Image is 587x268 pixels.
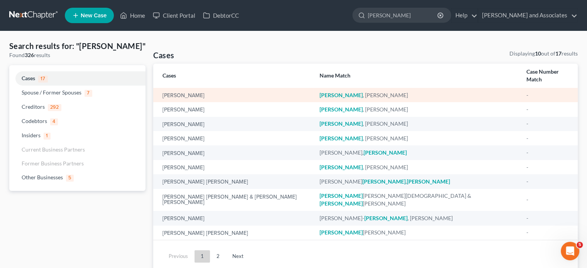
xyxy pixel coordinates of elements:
a: [PERSON_NAME] [162,136,205,142]
a: DebtorCC [199,8,243,22]
a: Client Portal [149,8,199,22]
span: Insiders [22,132,41,138]
strong: 10 [535,50,541,57]
span: Cases [22,75,35,81]
a: [PERSON_NAME] [162,151,205,156]
div: - [526,229,568,236]
a: [PERSON_NAME] [162,216,205,221]
div: , [PERSON_NAME] [320,91,514,99]
a: Next [226,250,250,263]
div: [PERSON_NAME] [320,229,514,236]
span: Current Business Partners [22,146,85,153]
em: [PERSON_NAME] [320,229,363,236]
a: Other Businesses5 [9,170,145,185]
span: 5 [577,242,583,248]
em: [PERSON_NAME] [320,120,363,127]
em: [PERSON_NAME] [320,164,363,170]
a: Insiders1 [9,128,145,143]
a: [PERSON_NAME] and Associates [478,8,577,22]
span: 1 [44,133,51,140]
div: - [526,163,568,171]
a: Spouse / Former Spouses7 [9,86,145,100]
a: [PERSON_NAME] [PERSON_NAME] [162,231,248,236]
span: Other Businesses [22,174,63,180]
strong: 326 [25,52,34,58]
strong: 17 [555,50,562,57]
a: [PERSON_NAME] [PERSON_NAME] & [PERSON_NAME] [PERSON_NAME] [162,194,307,205]
div: , [PERSON_NAME] [320,163,514,171]
div: [PERSON_NAME], [320,149,514,157]
em: [PERSON_NAME] [364,215,408,221]
a: Codebtors4 [9,114,145,128]
a: [PERSON_NAME] [PERSON_NAME] [162,179,248,185]
span: 4 [50,118,58,125]
div: , [PERSON_NAME] [320,135,514,142]
a: Former Business Partners [9,157,145,170]
em: [PERSON_NAME] [362,178,406,185]
a: [PERSON_NAME] [162,93,205,98]
a: 1 [195,250,210,263]
div: - [526,214,568,222]
em: [PERSON_NAME] [320,106,363,113]
em: [PERSON_NAME] [320,92,363,98]
div: [PERSON_NAME][DEMOGRAPHIC_DATA] & [PERSON_NAME] [320,192,514,207]
span: Former Business Partners [22,160,84,167]
span: Spouse / Former Spouses [22,89,81,96]
span: 17 [38,76,48,83]
div: [PERSON_NAME]- , [PERSON_NAME] [320,214,514,222]
em: [PERSON_NAME] [364,149,407,156]
div: , [PERSON_NAME] [320,120,514,128]
a: Home [116,8,149,22]
em: [PERSON_NAME] [320,200,363,207]
a: [PERSON_NAME] [162,107,205,113]
input: Search by name... [368,8,438,22]
th: Name Match [313,64,520,88]
div: Displaying out of results [509,50,578,57]
span: 292 [48,104,61,111]
div: - [526,91,568,99]
h4: Search results for: "[PERSON_NAME]" [9,40,145,51]
em: [PERSON_NAME] [320,135,363,142]
iframe: Intercom live chat [561,242,579,260]
div: - [526,178,568,185]
div: - [526,120,568,128]
a: Help [452,8,477,22]
em: [PERSON_NAME] [320,192,363,199]
div: - [526,196,568,204]
span: New Case [81,13,107,19]
th: Case Number Match [520,64,578,88]
div: - [526,149,568,157]
span: 5 [66,175,74,182]
div: [PERSON_NAME] , [320,178,514,185]
div: - [526,106,568,113]
em: [PERSON_NAME] [407,178,450,185]
a: 2 [210,250,226,263]
div: , [PERSON_NAME] [320,106,514,113]
a: [PERSON_NAME] [162,122,205,127]
a: Creditors292 [9,100,145,114]
div: - [526,135,568,142]
th: Cases [153,64,313,88]
a: [PERSON_NAME] [162,165,205,170]
h4: Cases [153,50,174,61]
a: Current Business Partners [9,143,145,157]
span: 7 [85,90,92,97]
span: Creditors [22,103,45,110]
div: Found results [9,51,145,59]
a: Cases17 [9,71,145,86]
span: Codebtors [22,118,47,124]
